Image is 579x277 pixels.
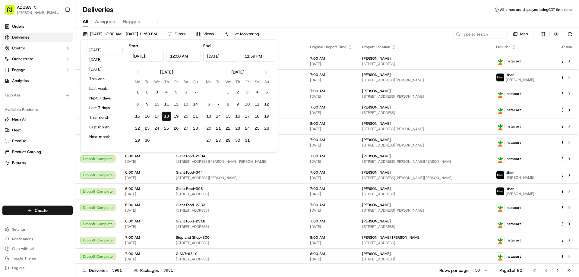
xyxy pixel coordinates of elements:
span: [DATE] [310,61,353,66]
th: Tuesday [142,79,152,85]
button: 13 [181,99,191,109]
img: profile_instacart_ahold_partner.png [496,57,504,65]
button: 26 [171,124,181,133]
span: [PERSON_NAME] [506,175,534,180]
span: [DATE] [125,192,166,197]
button: Go to next month [262,68,270,76]
th: Wednesday [152,79,162,85]
button: This month [87,113,123,122]
button: 21 [191,112,200,121]
button: 5 [262,87,271,97]
button: 19 [262,112,271,121]
button: [DATE] [87,65,123,74]
button: 13 [204,112,214,121]
button: 3 [152,87,162,97]
button: Refresh [566,30,574,38]
button: [DATE] [87,46,123,54]
span: 6:00 AM [125,219,166,224]
span: Instacart [506,108,521,112]
button: 24 [152,124,162,133]
button: 9 [142,99,152,109]
span: Chat with us! [12,246,34,251]
button: 6 [204,99,214,109]
button: Chat with us! [2,244,73,253]
input: Time [166,51,201,61]
span: [PERSON_NAME] [362,170,391,175]
button: 10 [242,99,252,109]
input: Date [203,51,238,61]
span: Knowledge Base [12,87,46,93]
button: 12 [171,99,181,109]
button: ADUSA[PERSON_NAME][EMAIL_ADDRESS][PERSON_NAME][DOMAIN_NAME] [2,2,62,17]
span: [PERSON_NAME] [506,191,534,196]
span: [STREET_ADDRESS][PERSON_NAME] [362,78,487,83]
button: 11 [162,99,171,109]
span: 7:00 AM [125,235,166,240]
span: Instacart [506,124,521,129]
button: Last month [87,123,123,131]
span: [STREET_ADDRESS] [176,241,300,245]
button: Nash AI [2,115,73,124]
span: [DATE] [125,175,166,180]
span: Giant Food-2318 [176,219,205,224]
span: GIANT-6310 [176,251,198,256]
a: 💻API Documentation [49,85,99,96]
span: 7:00 AM [310,137,353,142]
span: 6:00 AM [125,203,166,207]
img: profile_instacart_ahold_partner.png [496,155,504,163]
div: Packages [134,267,175,273]
button: 11 [252,99,262,109]
button: [PERSON_NAME][EMAIL_ADDRESS][PERSON_NAME][DOMAIN_NAME] [17,10,60,15]
button: 18 [252,112,262,121]
button: 1 [223,87,233,97]
span: 7:00 AM [310,105,353,110]
button: Settings [2,225,73,234]
button: Fleet [2,125,73,135]
a: Deliveries [2,33,73,42]
span: [STREET_ADDRESS][PERSON_NAME] [362,143,487,148]
span: [DATE] [310,241,353,245]
button: [DATE] 12:00 AM - [DATE] 11:59 PM [80,30,160,38]
button: Next 7 days [87,94,123,102]
a: Nash AI [5,117,70,122]
span: All times are displayed using CDT timezone [500,7,572,12]
button: 16 [233,112,242,121]
span: Orders [12,24,24,29]
button: 31 [242,136,252,145]
span: [PERSON_NAME] [362,203,391,207]
span: [STREET_ADDRESS][PERSON_NAME][PERSON_NAME] [362,159,487,164]
span: 7:00 AM [310,170,353,175]
button: 9 [233,99,242,109]
button: Log out [2,264,73,272]
button: 14 [214,112,223,121]
span: 6:00 AM [125,154,166,159]
span: [PERSON_NAME] [362,137,391,142]
img: profile_instacart_ahold_partner.png [496,139,504,146]
button: 21 [214,124,223,133]
span: [PERSON_NAME] [362,121,391,126]
button: Returns [2,158,73,168]
button: Create [2,206,73,215]
span: [STREET_ADDRESS] [176,192,300,197]
span: 8:00 AM [310,251,353,256]
img: profile_instacart_ahold_partner.png [496,220,504,228]
p: Welcome 👋 [6,24,110,34]
button: 2 [142,87,152,97]
span: 7:00 AM [310,154,353,159]
th: Saturday [252,79,262,85]
span: API Documentation [57,87,97,93]
button: 10 [152,99,162,109]
button: 24 [242,124,252,133]
span: Giant Food-2333 [176,203,205,207]
span: Original Dropoff Time [310,45,346,49]
span: Instacart [506,140,521,145]
span: Log out [12,266,24,270]
span: [DATE] [310,257,353,262]
span: [DATE] [125,241,166,245]
span: Deliveries [12,35,29,40]
label: Start [129,43,138,49]
span: [STREET_ADDRESS] [176,224,300,229]
th: Thursday [162,79,171,85]
span: Engage [12,67,25,73]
